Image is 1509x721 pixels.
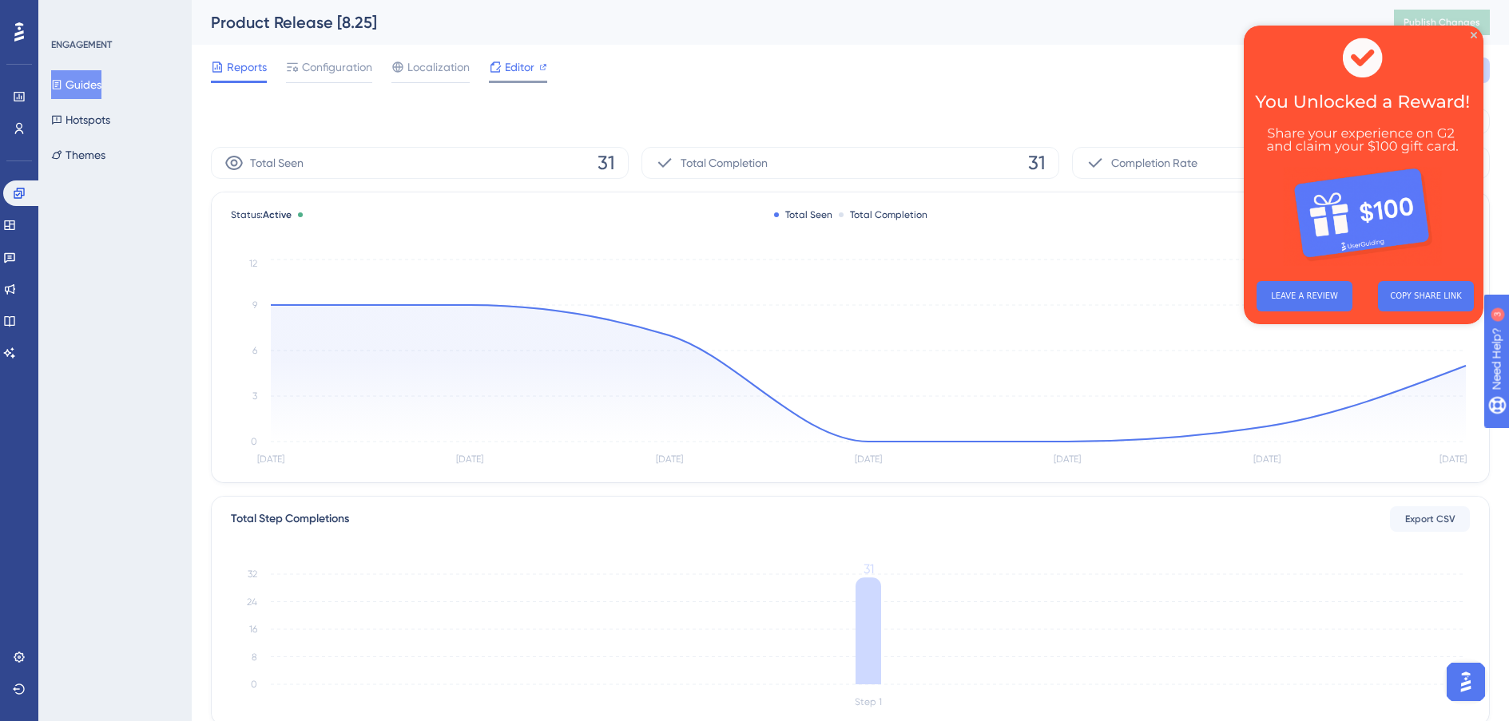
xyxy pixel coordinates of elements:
[1442,658,1490,706] iframe: UserGuiding AI Assistant Launcher
[252,345,257,356] tspan: 6
[1405,513,1455,525] span: Export CSV
[248,568,257,580] tspan: 32
[250,153,304,172] span: Total Seen
[13,256,109,286] button: LEAVE A REVIEW
[249,624,257,635] tspan: 16
[407,57,470,77] span: Localization
[252,299,257,311] tspan: 9
[681,153,768,172] span: Total Completion
[505,57,534,77] span: Editor
[134,256,230,286] button: COPY SHARE LINK
[1028,150,1046,176] span: 31
[247,596,257,608] tspan: 24
[864,561,874,576] tspan: 31
[839,208,927,221] div: Total Completion
[227,57,267,77] span: Reports
[257,454,284,465] tspan: [DATE]
[111,8,116,21] div: 3
[227,6,233,13] div: Close Preview
[51,141,105,169] button: Themes
[456,454,483,465] tspan: [DATE]
[249,258,257,269] tspan: 12
[252,390,257,402] tspan: 3
[855,454,882,465] tspan: [DATE]
[656,454,683,465] tspan: [DATE]
[231,208,292,221] span: Status:
[51,105,110,134] button: Hotspots
[251,436,257,447] tspan: 0
[1054,454,1081,465] tspan: [DATE]
[211,11,1354,34] div: Product Release [8.25]
[51,38,112,51] div: ENGAGEMENT
[1111,153,1197,172] span: Completion Rate
[855,696,882,707] tspan: Step 1
[263,209,292,220] span: Active
[38,4,100,23] span: Need Help?
[1440,454,1467,465] tspan: [DATE]
[1253,454,1281,465] tspan: [DATE]
[252,652,257,663] tspan: 8
[1390,506,1470,532] button: Export CSV
[1394,10,1490,35] button: Publish Changes
[251,679,257,690] tspan: 0
[231,509,349,529] div: Total Step Completions
[598,150,615,176] span: 31
[1404,16,1480,29] span: Publish Changes
[302,57,372,77] span: Configuration
[774,208,832,221] div: Total Seen
[51,70,101,99] button: Guides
